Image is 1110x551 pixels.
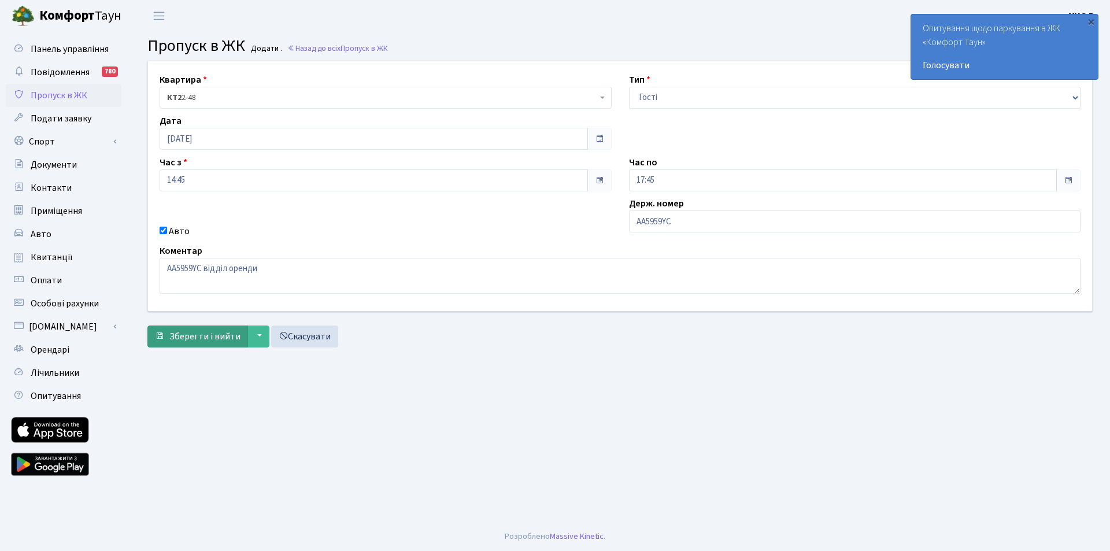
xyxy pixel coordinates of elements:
[6,269,121,292] a: Оплати
[6,153,121,176] a: Документи
[31,390,81,402] span: Опитування
[31,228,51,241] span: Авто
[31,43,109,56] span: Панель управління
[1069,10,1096,23] b: УНО Р.
[31,158,77,171] span: Документи
[505,530,605,543] div: Розроблено .
[31,367,79,379] span: Лічильники
[31,205,82,217] span: Приміщення
[167,92,182,103] b: КТ2
[629,210,1081,232] input: AA0001AA
[31,343,69,356] span: Орендарі
[6,223,121,246] a: Авто
[6,130,121,153] a: Спорт
[629,73,650,87] label: Тип
[1069,9,1096,23] a: УНО Р.
[160,156,187,169] label: Час з
[160,114,182,128] label: Дата
[102,66,118,77] div: 780
[6,384,121,408] a: Опитування
[39,6,121,26] span: Таун
[6,361,121,384] a: Лічильники
[31,274,62,287] span: Оплати
[12,5,35,28] img: logo.png
[629,197,684,210] label: Держ. номер
[6,176,121,199] a: Контакти
[6,246,121,269] a: Квитанції
[6,84,121,107] a: Пропуск в ЖК
[31,297,99,310] span: Особові рахунки
[911,14,1098,79] div: Опитування щодо паркування в ЖК «Комфорт Таун»
[629,156,657,169] label: Час по
[6,199,121,223] a: Приміщення
[145,6,173,25] button: Переключити навігацію
[169,330,240,343] span: Зберегти і вийти
[160,73,207,87] label: Квартира
[167,92,597,103] span: <b>КТ2</b>&nbsp;&nbsp;&nbsp;2-48
[923,58,1086,72] a: Голосувати
[31,182,72,194] span: Контакти
[39,6,95,25] b: Комфорт
[160,244,202,258] label: Коментар
[6,292,121,315] a: Особові рахунки
[6,61,121,84] a: Повідомлення780
[341,43,388,54] span: Пропуск в ЖК
[1085,16,1097,27] div: ×
[271,326,338,347] a: Скасувати
[6,315,121,338] a: [DOMAIN_NAME]
[147,326,248,347] button: Зберегти і вийти
[31,89,87,102] span: Пропуск в ЖК
[249,44,282,54] small: Додати .
[147,34,245,57] span: Пропуск в ЖК
[160,87,612,109] span: <b>КТ2</b>&nbsp;&nbsp;&nbsp;2-48
[31,66,90,79] span: Повідомлення
[550,530,604,542] a: Massive Kinetic
[6,38,121,61] a: Панель управління
[6,338,121,361] a: Орендарі
[31,112,91,125] span: Подати заявку
[287,43,388,54] a: Назад до всіхПропуск в ЖК
[6,107,121,130] a: Подати заявку
[31,251,73,264] span: Квитанції
[169,224,190,238] label: Авто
